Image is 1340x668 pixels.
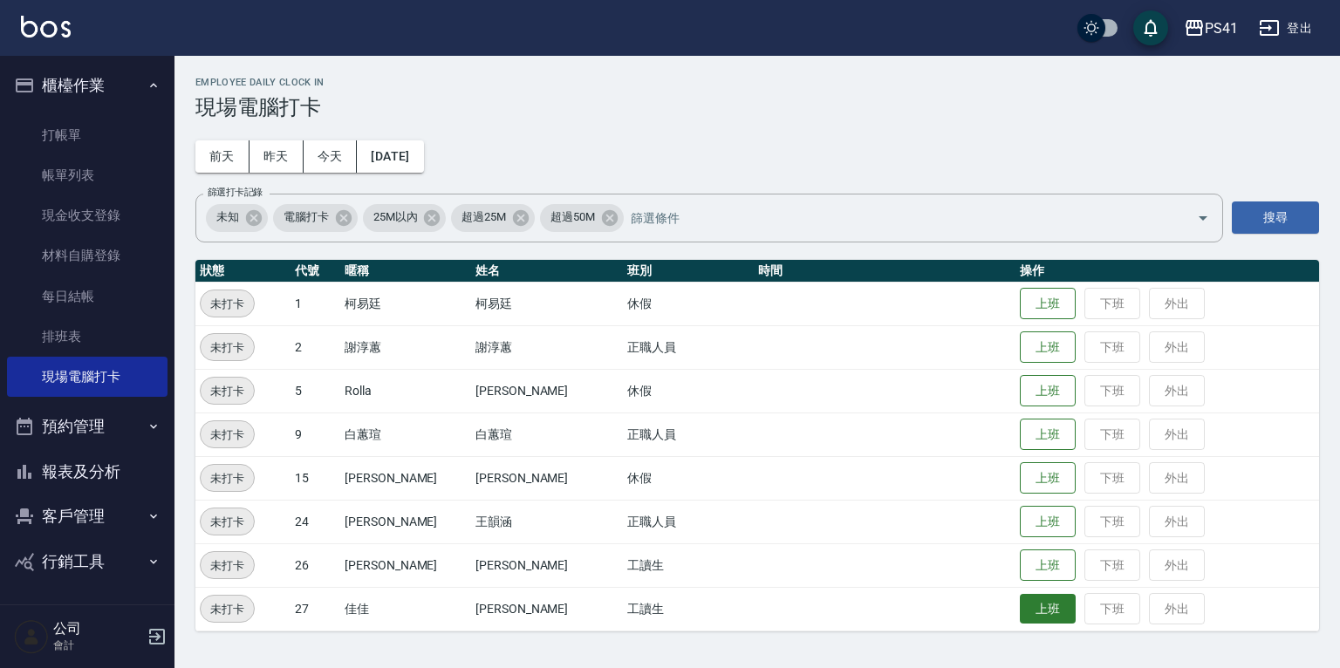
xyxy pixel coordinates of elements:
th: 班別 [623,260,754,283]
th: 操作 [1015,260,1319,283]
a: 打帳單 [7,115,167,155]
td: Rolla [340,369,471,412]
td: 休假 [623,369,754,412]
h2: Employee Daily Clock In [195,77,1319,88]
button: 上班 [1020,462,1076,494]
button: Open [1189,204,1217,232]
span: 未打卡 [201,513,254,531]
a: 排班表 [7,317,167,357]
button: 搜尋 [1232,201,1319,234]
td: 正職人員 [623,500,754,543]
a: 材料自購登錄 [7,235,167,276]
a: 現場電腦打卡 [7,357,167,397]
button: 上班 [1020,594,1076,624]
input: 篩選條件 [626,202,1166,233]
img: Person [14,619,49,654]
span: 未知 [206,208,250,226]
div: PS41 [1205,17,1238,39]
span: 未打卡 [201,600,254,618]
td: 佳佳 [340,587,471,631]
button: 上班 [1020,549,1076,582]
button: 上班 [1020,419,1076,451]
td: 柯易廷 [471,282,623,325]
button: 櫃檯作業 [7,63,167,108]
h3: 現場電腦打卡 [195,95,1319,119]
img: Logo [21,16,71,37]
span: 超過25M [451,208,516,226]
td: 休假 [623,282,754,325]
button: 上班 [1020,506,1076,538]
button: 客戶管理 [7,494,167,539]
td: 2 [291,325,340,369]
td: 工讀生 [623,543,754,587]
div: 25M以內 [363,204,447,232]
td: 9 [291,412,340,456]
th: 時間 [754,260,1015,283]
button: [DATE] [357,140,423,173]
td: [PERSON_NAME] [340,500,471,543]
button: 報表及分析 [7,449,167,494]
td: 24 [291,500,340,543]
button: 上班 [1020,288,1076,320]
button: 預約管理 [7,404,167,449]
td: [PERSON_NAME] [471,543,623,587]
button: save [1133,10,1168,45]
td: 白蕙瑄 [471,412,623,456]
td: 26 [291,543,340,587]
div: 未知 [206,204,268,232]
th: 代號 [291,260,340,283]
td: 柯易廷 [340,282,471,325]
div: 超過25M [451,204,535,232]
td: 5 [291,369,340,412]
span: 未打卡 [201,469,254,487]
span: 未打卡 [201,382,254,400]
td: 15 [291,456,340,500]
td: 王韻涵 [471,500,623,543]
td: 正職人員 [623,412,754,456]
td: 1 [291,282,340,325]
span: 未打卡 [201,556,254,575]
th: 狀態 [195,260,291,283]
td: 正職人員 [623,325,754,369]
h5: 公司 [53,620,142,637]
th: 暱稱 [340,260,471,283]
a: 現金收支登錄 [7,195,167,235]
a: 每日結帳 [7,276,167,317]
button: 前天 [195,140,250,173]
a: 帳單列表 [7,155,167,195]
td: 謝淳蕙 [340,325,471,369]
div: 超過50M [540,204,624,232]
td: [PERSON_NAME] [340,543,471,587]
button: 行銷工具 [7,539,167,584]
span: 電腦打卡 [273,208,339,226]
td: 27 [291,587,340,631]
td: [PERSON_NAME] [340,456,471,500]
p: 會計 [53,637,142,653]
span: 未打卡 [201,426,254,444]
td: [PERSON_NAME] [471,369,623,412]
td: 工讀生 [623,587,754,631]
button: 登出 [1252,12,1319,44]
th: 姓名 [471,260,623,283]
span: 超過50M [540,208,605,226]
span: 未打卡 [201,338,254,357]
td: 白蕙瑄 [340,412,471,456]
td: [PERSON_NAME] [471,587,623,631]
button: PS41 [1177,10,1245,46]
label: 篩選打卡記錄 [208,186,263,199]
button: 上班 [1020,331,1076,364]
button: 上班 [1020,375,1076,407]
td: [PERSON_NAME] [471,456,623,500]
td: 休假 [623,456,754,500]
td: 謝淳蕙 [471,325,623,369]
span: 未打卡 [201,295,254,313]
div: 電腦打卡 [273,204,358,232]
button: 今天 [304,140,358,173]
button: 昨天 [250,140,304,173]
span: 25M以內 [363,208,428,226]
